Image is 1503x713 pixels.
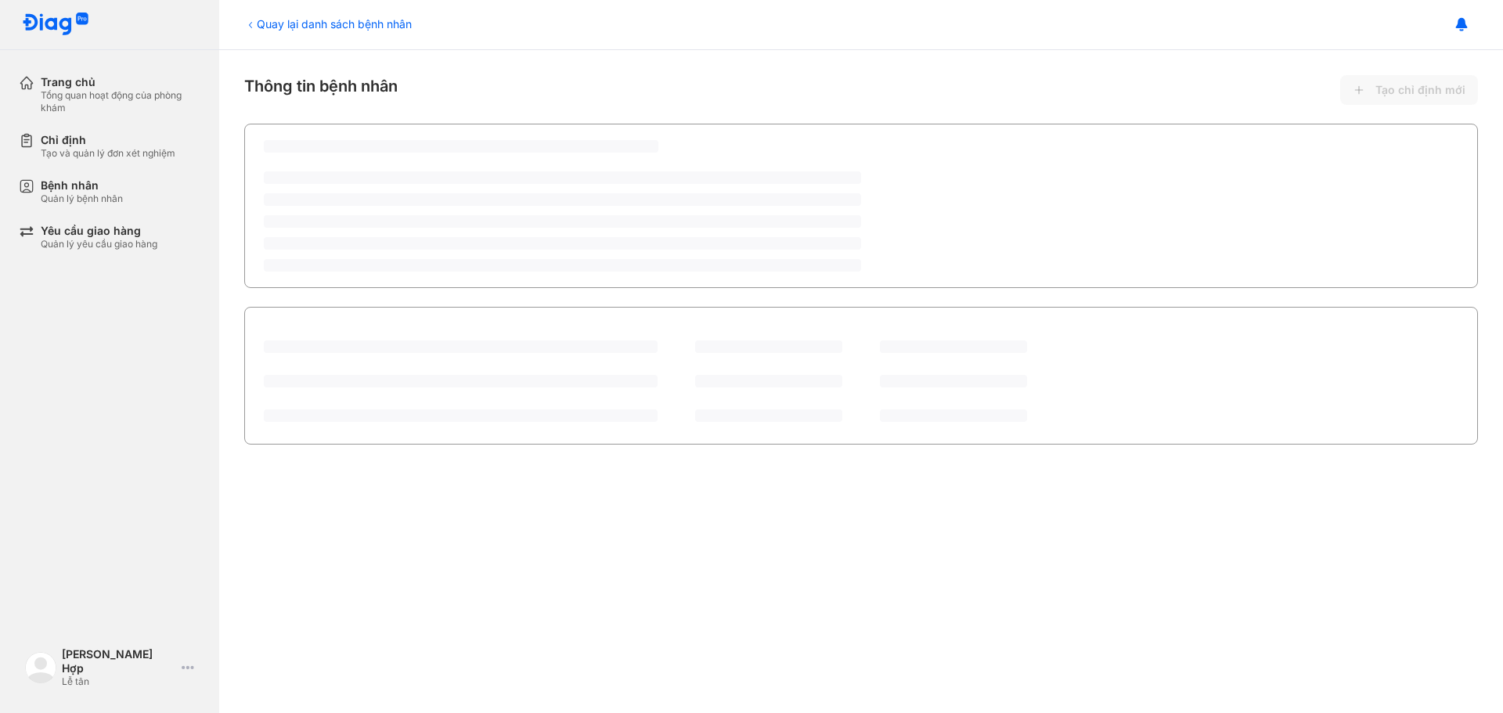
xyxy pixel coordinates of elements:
span: ‌ [695,340,842,353]
div: Trang chủ [41,75,200,89]
button: Tạo chỉ định mới [1340,75,1478,105]
div: Bệnh nhân [41,178,123,193]
div: Tổng quan hoạt động của phòng khám [41,89,200,114]
div: Quản lý yêu cầu giao hàng [41,238,157,250]
div: Lịch sử chỉ định [264,322,359,340]
span: ‌ [264,340,658,353]
img: logo [25,652,56,683]
span: ‌ [880,340,1027,353]
img: logo [22,13,89,37]
span: ‌ [695,375,842,387]
span: ‌ [264,140,658,153]
span: ‌ [264,409,658,422]
div: Yêu cầu giao hàng [41,224,157,238]
span: ‌ [264,215,861,228]
div: Tạo và quản lý đơn xét nghiệm [41,147,175,160]
div: Quản lý bệnh nhân [41,193,123,205]
span: ‌ [880,409,1027,422]
span: ‌ [264,375,658,387]
div: [PERSON_NAME] Hợp [62,647,175,675]
span: ‌ [264,259,861,272]
div: Quay lại danh sách bệnh nhân [244,16,412,32]
span: ‌ [264,193,861,206]
div: Thông tin bệnh nhân [244,75,1478,105]
span: ‌ [264,237,861,250]
div: Lễ tân [62,675,175,688]
span: ‌ [880,375,1027,387]
span: ‌ [695,409,842,422]
div: Chỉ định [41,133,175,147]
span: ‌ [264,171,861,184]
span: Tạo chỉ định mới [1375,83,1465,97]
